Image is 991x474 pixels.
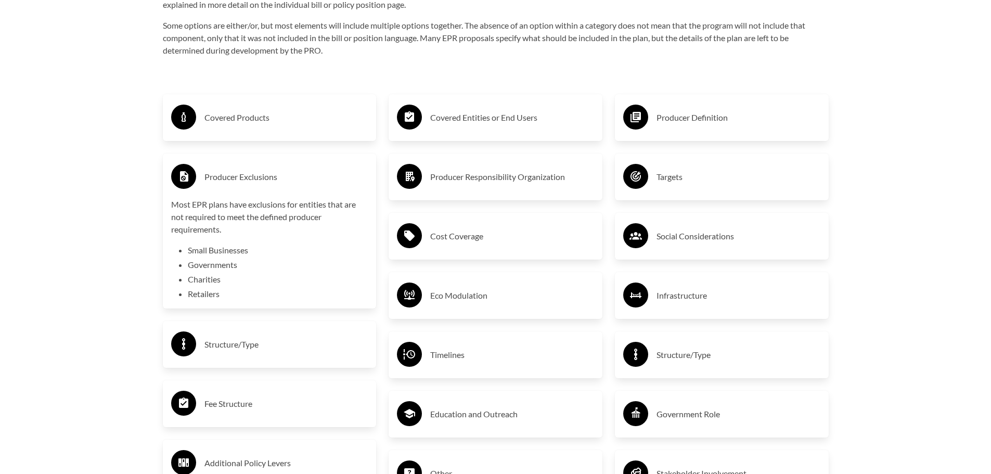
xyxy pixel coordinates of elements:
h3: Covered Entities or End Users [430,109,594,126]
p: Some options are either/or, but most elements will include multiple options together. The absence... [163,19,829,57]
li: Charities [188,273,368,286]
li: Retailers [188,288,368,300]
h3: Covered Products [204,109,368,126]
h3: Education and Outreach [430,406,594,422]
h3: Social Considerations [657,228,820,245]
h3: Cost Coverage [430,228,594,245]
h3: Structure/Type [204,336,368,353]
h3: Government Role [657,406,820,422]
p: Most EPR plans have exclusions for entities that are not required to meet the defined producer re... [171,198,368,236]
li: Governments [188,259,368,271]
h3: Targets [657,169,820,185]
h3: Timelines [430,347,594,363]
h3: Additional Policy Levers [204,455,368,471]
h3: Infrastructure [657,287,820,304]
h3: Producer Exclusions [204,169,368,185]
h3: Eco Modulation [430,287,594,304]
h3: Structure/Type [657,347,820,363]
h3: Fee Structure [204,395,368,412]
h3: Producer Definition [657,109,820,126]
h3: Producer Responsibility Organization [430,169,594,185]
li: Small Businesses [188,244,368,257]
